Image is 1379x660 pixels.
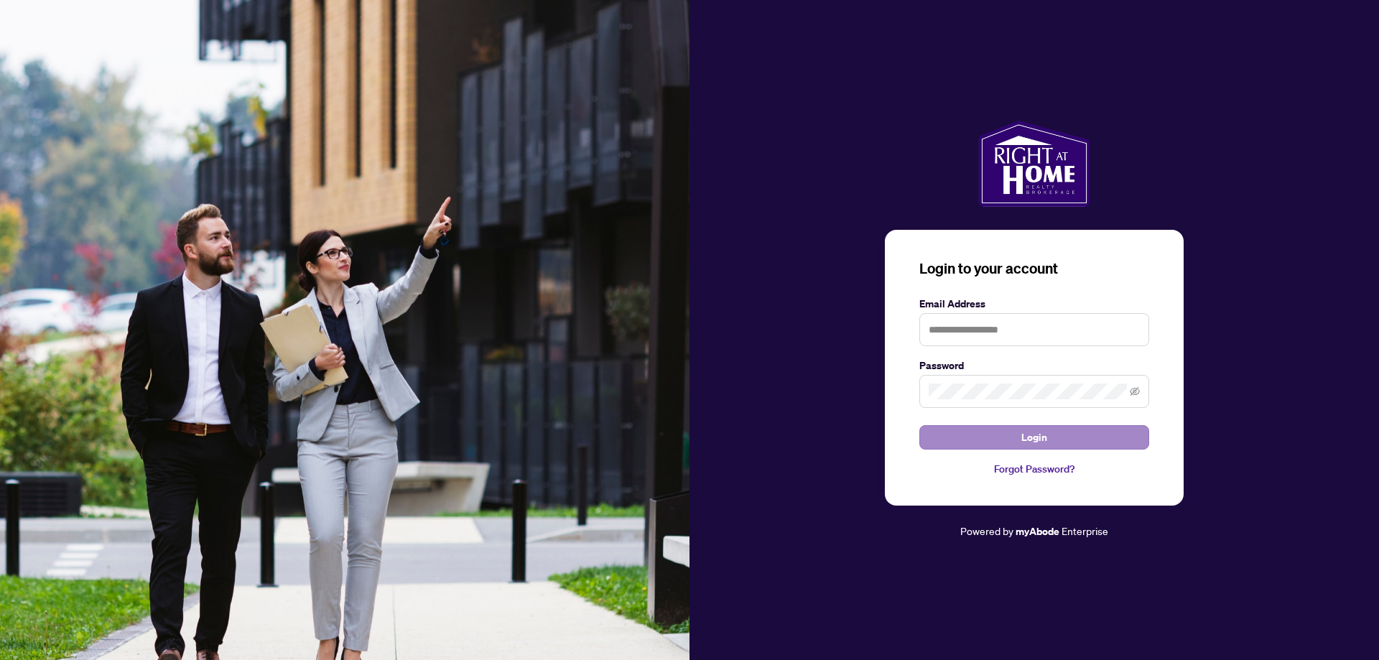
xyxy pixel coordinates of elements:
[919,296,1149,312] label: Email Address
[1062,524,1108,537] span: Enterprise
[919,425,1149,450] button: Login
[919,358,1149,373] label: Password
[1130,386,1140,396] span: eye-invisible
[1016,524,1059,539] a: myAbode
[919,461,1149,477] a: Forgot Password?
[960,524,1013,537] span: Powered by
[1021,426,1047,449] span: Login
[978,121,1090,207] img: ma-logo
[919,259,1149,279] h3: Login to your account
